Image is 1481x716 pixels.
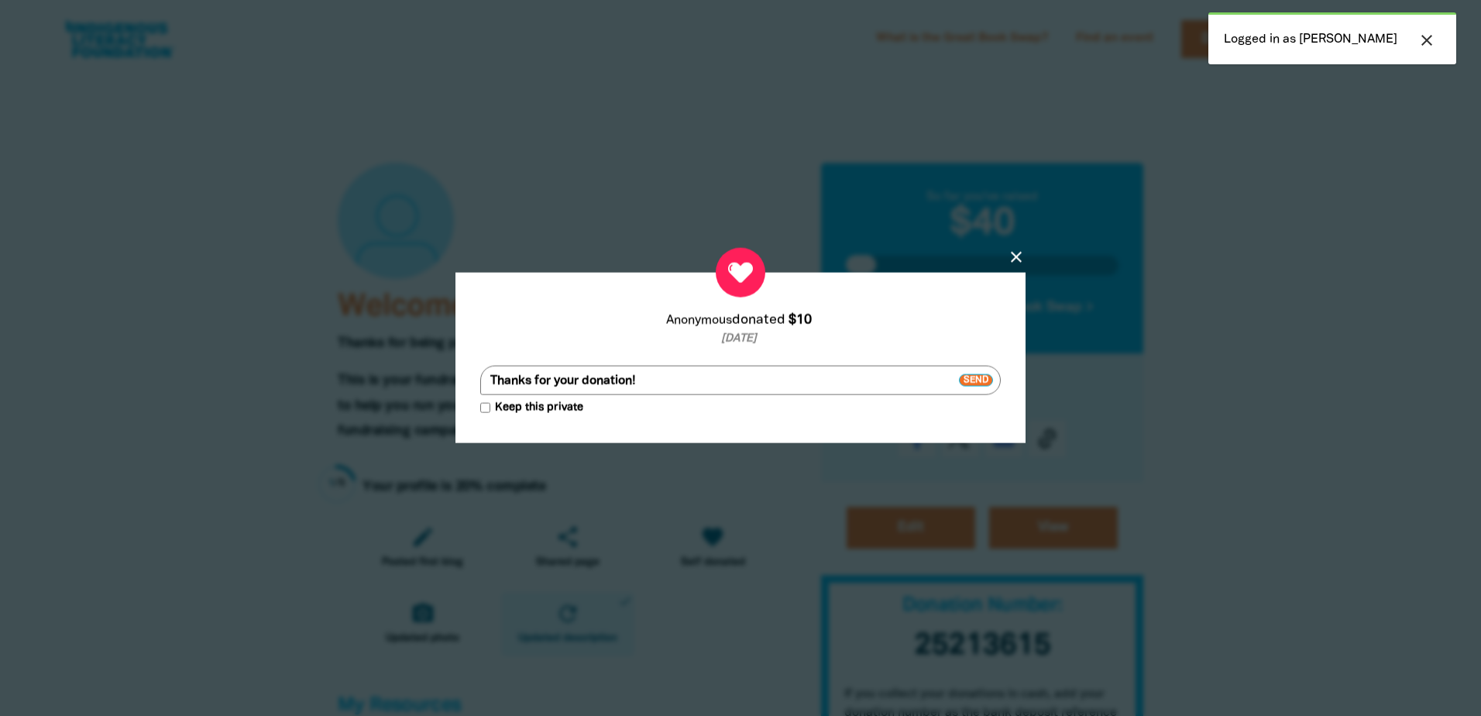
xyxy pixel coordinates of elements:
span: Send [959,374,993,387]
span: Keep this private [490,400,583,417]
button: close [1007,248,1026,267]
span: donated [732,314,785,326]
em: $10 [789,314,812,326]
textarea: Thanks for your donation! [480,366,1001,395]
button: close [1413,30,1441,50]
em: Anonymous [666,315,732,326]
button: Send [959,366,1001,395]
p: [DATE] [480,330,998,347]
input: Keep this private [480,403,490,413]
label: Keep this private [480,400,583,417]
div: Logged in as [PERSON_NAME] [1208,12,1456,64]
i: close [1417,31,1436,50]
